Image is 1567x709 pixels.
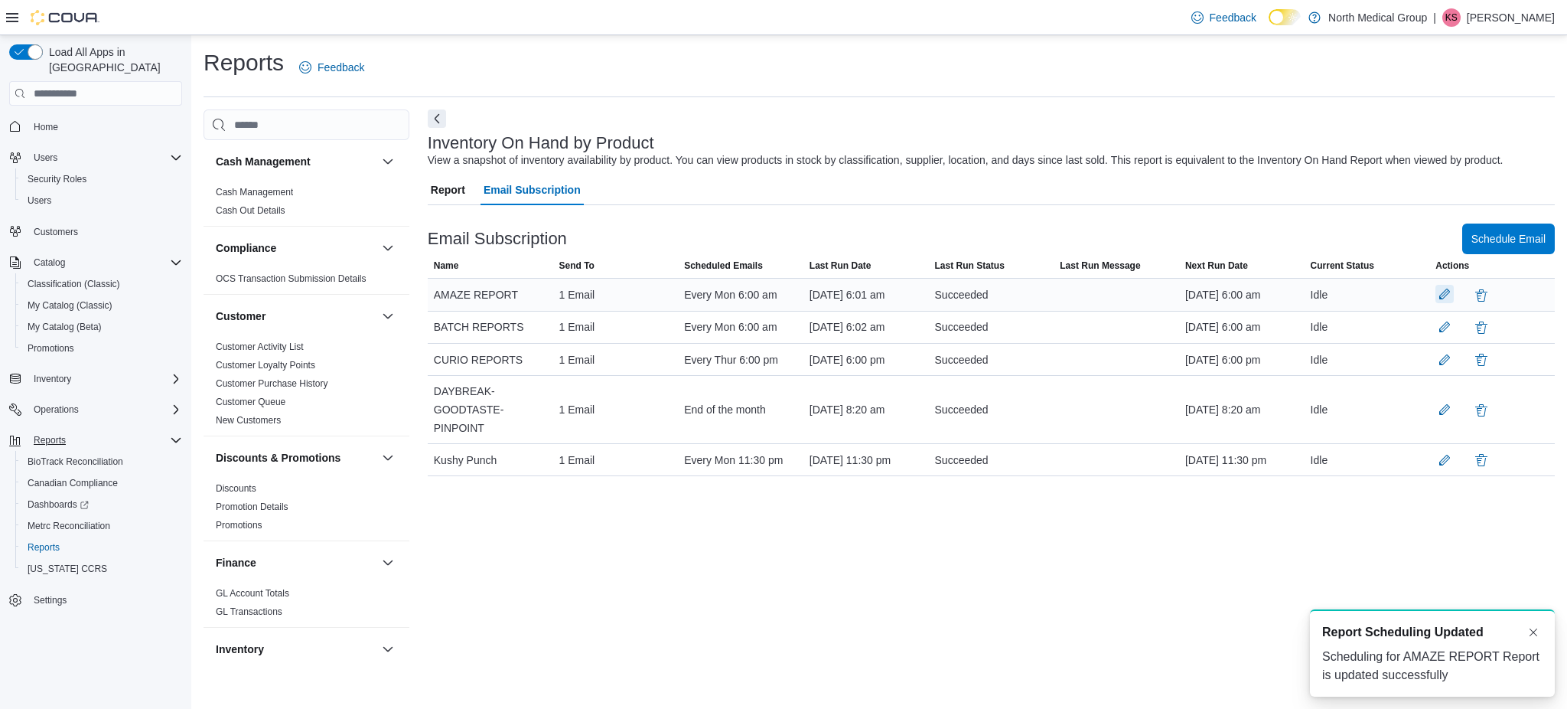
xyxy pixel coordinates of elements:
button: Finance [216,555,376,570]
div: Notification [1322,623,1543,642]
span: [US_STATE] CCRS [28,563,107,575]
div: Scheduling for AMAZE REPORT Report is updated successfully [1322,648,1543,684]
div: [DATE] 11:30 pm [803,445,929,475]
div: Idle [1305,445,1430,475]
div: Every Thur 6:00 pm [678,345,803,375]
a: Customer Loyalty Points [216,360,315,371]
div: Finance [204,584,409,627]
a: Metrc Reconciliation [21,517,116,535]
span: Users [21,191,182,210]
button: Cash Management [379,152,397,171]
span: Name [434,260,459,272]
div: End of the month [678,394,803,425]
h3: Customer [216,309,266,324]
span: Dashboards [28,498,89,511]
span: BATCH REPORTS [434,318,524,336]
span: Actions [1435,260,1469,272]
a: Customers [28,223,84,241]
a: Cash Out Details [216,205,285,216]
button: Operations [28,400,85,419]
button: Catalog [28,253,71,272]
button: Discounts & Promotions [379,449,397,467]
a: [US_STATE] CCRS [21,560,113,578]
button: Reports [3,430,188,451]
button: Customer [379,307,397,325]
span: Customer Activity List [216,341,304,353]
span: DAYBREAK-GOODTASTE-PINPOINT [434,382,547,437]
button: Discounts & Promotions [216,450,376,466]
span: Customer Loyalty Points [216,359,315,371]
a: GL Account Totals [216,588,289,599]
a: Dashboards [15,494,188,515]
button: Inventory [3,368,188,390]
a: My Catalog (Classic) [21,296,119,315]
button: My Catalog (Beta) [15,316,188,338]
span: GL Account Totals [216,587,289,600]
span: Dashboards [21,495,182,514]
div: Discounts & Promotions [204,479,409,541]
h3: Inventory [216,642,264,657]
span: Inventory [28,370,182,388]
div: [DATE] 6:02 am [803,312,929,342]
h1: Reports [204,47,284,78]
button: Dismiss toast [1524,623,1543,642]
span: Succeeded [935,286,989,304]
span: Schedule Email [1471,231,1546,247]
span: Succeeded [935,318,989,336]
div: [DATE] 6:00 pm [803,345,929,375]
div: 1 Email [552,312,678,342]
span: Report [431,175,465,205]
a: Promotions [216,520,262,531]
button: Users [15,190,188,211]
span: OCS Transaction Submission Details [216,273,367,285]
span: Reports [28,541,60,554]
a: Dashboards [21,495,95,514]
div: Idle [1305,312,1430,342]
button: Inventory [379,640,397,658]
a: OCS Transaction Submission Details [216,273,367,284]
a: GL Transactions [216,606,282,617]
button: Classification (Classic) [15,273,188,295]
span: Feedback [318,60,364,75]
span: Customers [34,226,78,238]
span: GL Transactions [216,606,282,618]
a: Feedback [293,52,370,83]
button: Inventory [28,370,77,388]
span: Promotions [216,519,262,531]
h3: Cash Management [216,154,311,169]
div: Karin Spinks [1442,8,1461,27]
span: Users [28,194,51,207]
a: Customer Purchase History [216,378,328,389]
span: Inventory [34,373,71,385]
span: Next Run Date [1185,260,1248,272]
div: Cash Management [204,183,409,226]
span: Metrc Reconciliation [28,520,110,532]
span: Cash Out Details [216,204,285,217]
span: Report Scheduling Updated [1322,623,1484,642]
span: BioTrack Reconciliation [28,456,123,468]
div: Idle [1305,345,1430,375]
span: AMAZE REPORT [434,286,518,304]
span: Last Run Date [810,260,871,272]
button: Users [28,149,64,167]
span: Security Roles [28,173,86,185]
div: [DATE] 8:20 am [803,394,929,425]
div: Idle [1305,279,1430,310]
button: Users [3,147,188,168]
a: Cash Management [216,187,293,198]
div: [DATE] 6:00 pm [1179,345,1305,375]
span: Settings [28,590,182,609]
input: Dark Mode [1269,9,1301,25]
span: Canadian Compliance [21,474,182,492]
span: Catalog [34,256,65,269]
button: Customers [3,221,188,243]
a: Canadian Compliance [21,474,124,492]
div: Customer [204,338,409,436]
button: Reports [15,537,188,558]
h3: Discounts & Promotions [216,450,340,466]
button: Compliance [216,240,376,256]
button: Metrc Reconciliation [15,515,188,537]
span: Scheduled Emails [684,260,763,272]
button: Inventory [216,642,376,657]
span: Customer Queue [216,396,285,408]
